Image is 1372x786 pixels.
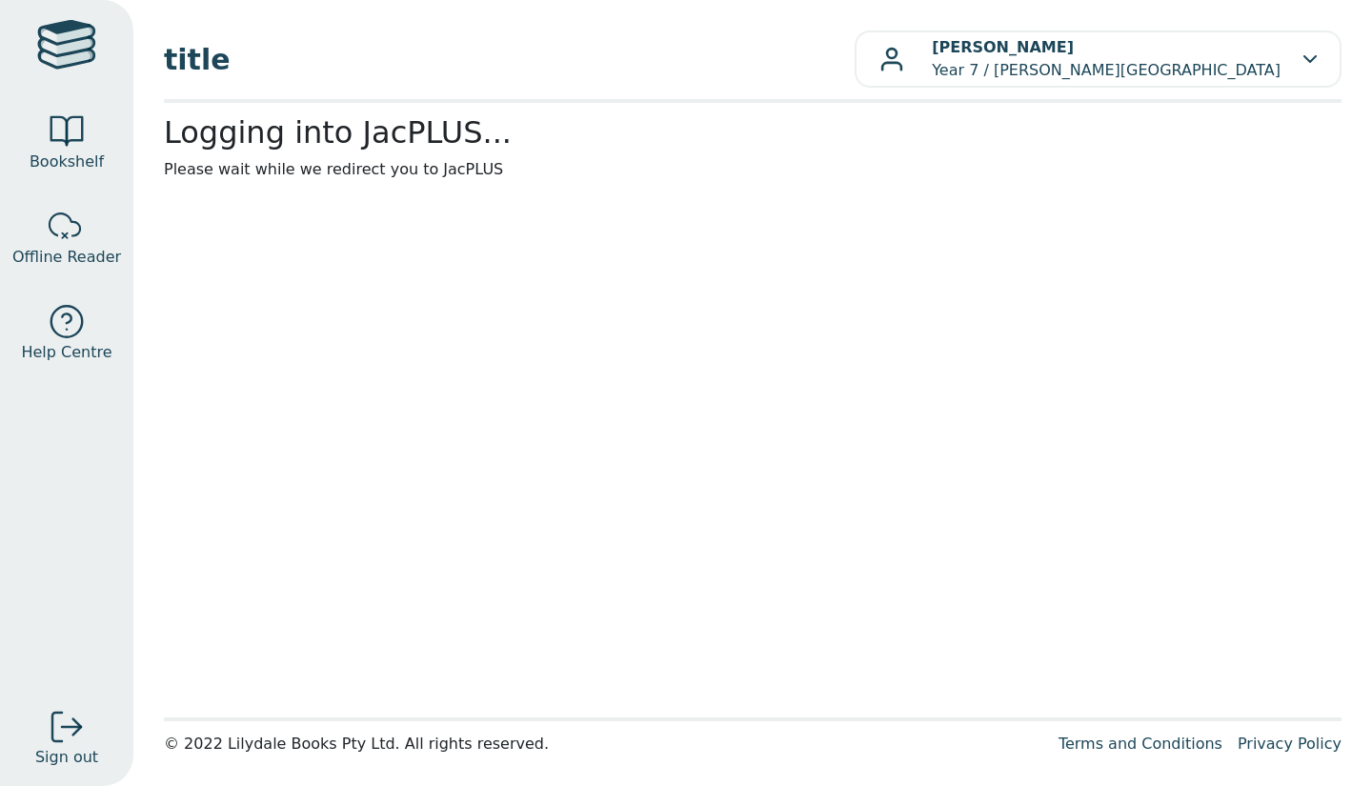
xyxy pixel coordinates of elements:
a: Terms and Conditions [1059,735,1222,753]
div: © 2022 Lilydale Books Pty Ltd. All rights reserved. [164,733,1043,756]
span: Sign out [35,746,98,769]
span: title [164,38,855,81]
span: Offline Reader [12,246,121,269]
span: Bookshelf [30,151,104,173]
a: Privacy Policy [1238,735,1342,753]
button: [PERSON_NAME]Year 7 / [PERSON_NAME][GEOGRAPHIC_DATA] [855,30,1342,88]
span: Help Centre [21,341,111,364]
p: Year 7 / [PERSON_NAME][GEOGRAPHIC_DATA] [932,36,1281,82]
p: Please wait while we redirect you to JacPLUS [164,158,1342,181]
b: [PERSON_NAME] [932,38,1074,56]
h2: Logging into JacPLUS... [164,114,1342,151]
